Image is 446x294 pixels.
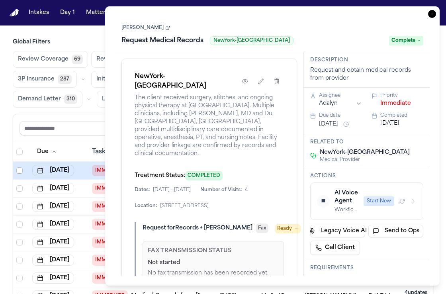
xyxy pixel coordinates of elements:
h3: Description [310,57,423,63]
div: Due date [319,112,362,119]
button: Refresh [397,196,407,206]
h3: Related to [310,139,423,145]
button: Review Coverage69 [13,51,88,68]
span: NewYork-[GEOGRAPHIC_DATA] [210,36,293,45]
button: Demand Letter310 [13,91,82,108]
span: Dates: [135,187,150,193]
button: Tasks [155,6,176,20]
span: Demand Letter [18,95,61,103]
span: 287 [58,74,72,84]
button: Initial Medical Records67 [91,71,180,88]
div: Priority [380,92,423,99]
h1: NewYork-[GEOGRAPHIC_DATA] [135,72,235,91]
span: 310 [64,94,77,104]
div: No fax transmission has been recorded yet. [148,269,279,277]
button: Review Provider13 [91,51,161,68]
h3: Global Filters [13,38,433,46]
span: Ready [277,225,292,233]
span: [DATE] - [DATE] [153,187,191,193]
a: [PERSON_NAME] [121,25,170,31]
span: Number of Visits: [200,187,242,193]
button: Fax [256,223,268,233]
button: Start New [364,196,394,206]
span: Initial Medical Records [96,75,161,83]
span: Location: [135,203,157,209]
span: 4 [245,187,248,193]
button: [DATE] [380,120,399,127]
button: ⏹AI Voice AgentWorkflow failed: No [PERSON_NAME] Agent strategy found for task type: Medical Reco... [310,182,423,220]
span: COMPLETED [185,171,223,180]
h3: Actions [310,173,423,179]
button: 3P Insurance287 [13,71,77,88]
a: Home [10,9,19,17]
div: Assignee [319,92,362,99]
p: Fax Transmission Status [148,246,279,256]
h3: Requirements [310,265,423,271]
button: Overview [116,6,150,20]
span: ⏹ [321,197,326,205]
span: 69 [72,55,83,64]
button: The Flock [208,6,242,20]
div: AI Voice Agent [334,189,359,205]
div: Completed [380,112,423,119]
div: Request for Records + [PERSON_NAME] [143,224,252,232]
span: Not started [148,259,180,267]
span: NewYork-[GEOGRAPHIC_DATA] [320,149,410,157]
span: [STREET_ADDRESS] [160,203,209,209]
span: Liens [102,95,117,103]
button: Intakes [25,6,52,20]
button: Firms [181,6,203,20]
div: Workflow failed: No [PERSON_NAME] Agent strategy found for task type: Medical Records [334,207,359,213]
h1: Request Medical Records [118,34,207,47]
span: Complete [389,36,423,45]
div: Request and obtain medical records from provider [310,67,423,82]
button: Legacy Voice AI [310,225,365,237]
button: Immediate [380,100,411,108]
button: Matters [83,6,111,20]
button: [DATE] [319,120,338,128]
button: Liens315 [97,91,138,108]
span: Medical Provider [320,157,410,163]
img: Finch Logo [10,9,19,17]
button: Day 1 [57,6,78,20]
span: Review Coverage [18,55,68,63]
button: Snooze task [341,120,351,129]
span: Review Provider [96,55,143,63]
span: Treatment Status: [135,172,185,178]
button: Send to Ops [368,225,423,237]
span: The client received surgery, stitches, and ongoing physical therapy at [GEOGRAPHIC_DATA]. Multipl... [135,94,284,158]
span: 3P Insurance [18,75,55,83]
a: Call Client [310,241,360,255]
